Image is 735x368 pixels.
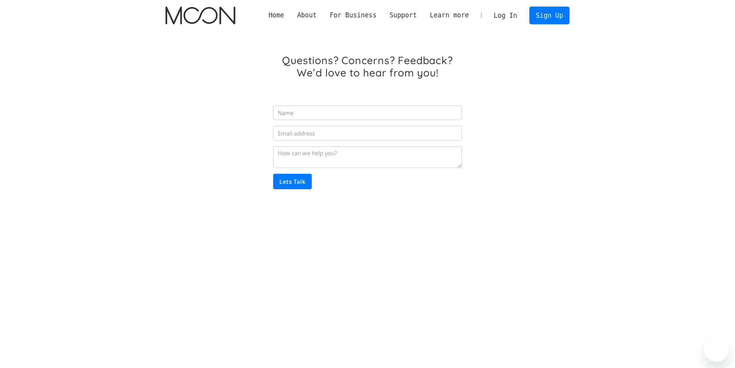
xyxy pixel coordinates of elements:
div: Learn more [430,10,469,20]
div: Support [383,10,423,20]
div: For Business [323,10,383,20]
img: Moon Logo [166,7,235,24]
div: About [291,10,323,20]
a: Home [262,10,291,20]
div: Support [389,10,417,20]
iframe: Az üzenetküldési ablak megnyitására szolgáló gomb [704,337,729,362]
h1: Questions? Concerns? Feedback? We’d love to hear from you! [273,54,461,79]
div: Learn more [423,10,475,20]
a: Log In [487,7,524,24]
form: Email Form [273,100,461,189]
input: Name [273,105,461,120]
input: Email address [273,126,461,141]
a: home [166,7,235,24]
input: Lets Talk [273,174,312,189]
div: About [297,10,317,20]
a: Sign Up [529,7,569,24]
div: For Business [329,10,376,20]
